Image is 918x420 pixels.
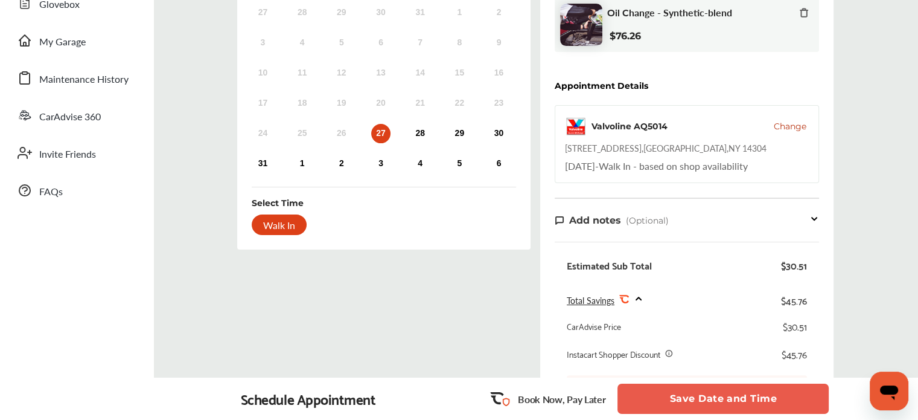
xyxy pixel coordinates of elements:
[39,147,96,163] span: Invite Friends
[410,63,430,83] div: Not available Thursday, August 14th, 2025
[371,3,390,22] div: Not available Wednesday, July 30th, 2025
[332,124,351,143] div: Not available Tuesday, August 26th, 2025
[567,348,660,360] div: Instacart Shopper Discount
[617,384,829,414] button: Save Date and Time
[39,72,129,88] span: Maintenance History
[782,348,807,360] div: $45.76
[591,120,668,132] div: Valvoline AQ5014
[450,63,469,83] div: Not available Friday, August 15th, 2025
[567,294,614,306] span: Total Savings
[253,33,272,53] div: Not available Sunday, August 3rd, 2025
[610,30,640,42] b: $76.26
[781,259,807,271] div: $30.51
[489,94,508,113] div: Not available Saturday, August 23rd, 2025
[293,63,312,83] div: Not available Monday, August 11th, 2025
[293,94,312,113] div: Not available Monday, August 18th, 2025
[11,137,142,169] a: Invite Friends
[560,4,602,46] img: oil-change-thumb.jpg
[252,197,304,209] div: Select Time
[565,142,767,154] div: [STREET_ADDRESS] , [GEOGRAPHIC_DATA] , NY 14304
[774,120,806,132] button: Change
[410,154,430,173] div: Choose Thursday, September 4th, 2025
[567,259,652,271] div: Estimated Sub Total
[11,62,142,94] a: Maintenance History
[371,124,390,143] div: Not available Wednesday, August 27th, 2025
[450,33,469,53] div: Not available Friday, August 8th, 2025
[489,63,508,83] div: Not available Saturday, August 16th, 2025
[371,154,390,173] div: Choose Wednesday, September 3rd, 2025
[253,154,272,173] div: Choose Sunday, August 31st, 2025
[410,33,430,53] div: Not available Thursday, August 7th, 2025
[371,94,390,113] div: Not available Wednesday, August 20th, 2025
[11,25,142,56] a: My Garage
[555,81,648,91] div: Appointment Details
[595,159,599,173] span: -
[241,390,376,407] div: Schedule Appointment
[489,154,508,173] div: Choose Saturday, September 6th, 2025
[332,154,351,173] div: Choose Tuesday, September 2nd, 2025
[567,320,621,332] div: CarAdvise Price
[569,215,621,226] span: Add notes
[332,94,351,113] div: Not available Tuesday, August 19th, 2025
[332,3,351,22] div: Not available Tuesday, July 29th, 2025
[293,124,312,143] div: Not available Monday, August 25th, 2025
[11,100,142,131] a: CarAdvise 360
[332,63,351,83] div: Not available Tuesday, August 12th, 2025
[626,215,669,226] span: (Optional)
[293,33,312,53] div: Not available Monday, August 4th, 2025
[253,124,272,143] div: Not available Sunday, August 24th, 2025
[781,292,807,308] div: $45.76
[489,3,508,22] div: Not available Saturday, August 2nd, 2025
[607,7,732,18] span: Oil Change - Synthetic-blend
[450,94,469,113] div: Not available Friday, August 22nd, 2025
[293,3,312,22] div: Not available Monday, July 28th, 2025
[39,184,63,200] span: FAQs
[450,124,469,143] div: Choose Friday, August 29th, 2025
[293,154,312,173] div: Choose Monday, September 1st, 2025
[783,320,807,332] div: $30.51
[489,33,508,53] div: Not available Saturday, August 9th, 2025
[450,154,469,173] div: Choose Friday, September 5th, 2025
[565,159,748,173] div: Walk In - based on shop availability
[410,3,430,22] div: Not available Thursday, July 31st, 2025
[371,33,390,53] div: Not available Wednesday, August 6th, 2025
[410,124,430,143] div: Choose Thursday, August 28th, 2025
[243,1,518,176] div: month 2025-08
[253,3,272,22] div: Not available Sunday, July 27th, 2025
[39,34,86,50] span: My Garage
[253,63,272,83] div: Not available Sunday, August 10th, 2025
[518,392,605,406] p: Book Now, Pay Later
[332,33,351,53] div: Not available Tuesday, August 5th, 2025
[450,3,469,22] div: Not available Friday, August 1st, 2025
[565,115,587,137] img: logo-valvoline.png
[555,215,564,225] img: note-icon.db9493fa.svg
[565,159,595,173] span: [DATE]
[870,372,908,410] iframe: Button to launch messaging window
[489,124,508,143] div: Choose Saturday, August 30th, 2025
[252,215,307,235] div: Walk In
[253,94,272,113] div: Not available Sunday, August 17th, 2025
[39,109,101,125] span: CarAdvise 360
[11,175,142,206] a: FAQs
[410,94,430,113] div: Not available Thursday, August 21st, 2025
[371,63,390,83] div: Not available Wednesday, August 13th, 2025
